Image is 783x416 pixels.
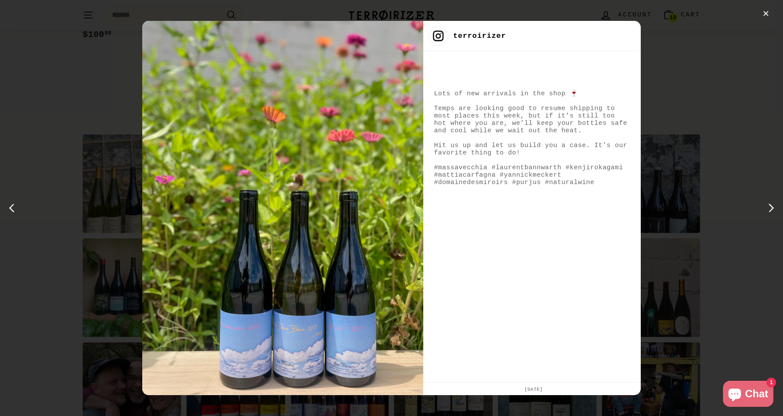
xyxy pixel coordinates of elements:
img: Instagram profile picture [428,26,448,46]
span: [DATE] [521,387,542,392]
inbox-online-store-chat: Shopify online store chat [720,381,776,409]
div: close button [760,7,773,20]
a: Opens @terroirizer Instagram profile on a new window [453,31,506,41]
div: Instagram post details [142,21,640,395]
div: previous post [7,201,20,215]
div: Lots of new arrivals in the shop 🍷 Temps are looking good to resume shipping to most places this ... [434,89,630,186]
div: next post [763,201,776,215]
div: terroirizer [453,31,506,41]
